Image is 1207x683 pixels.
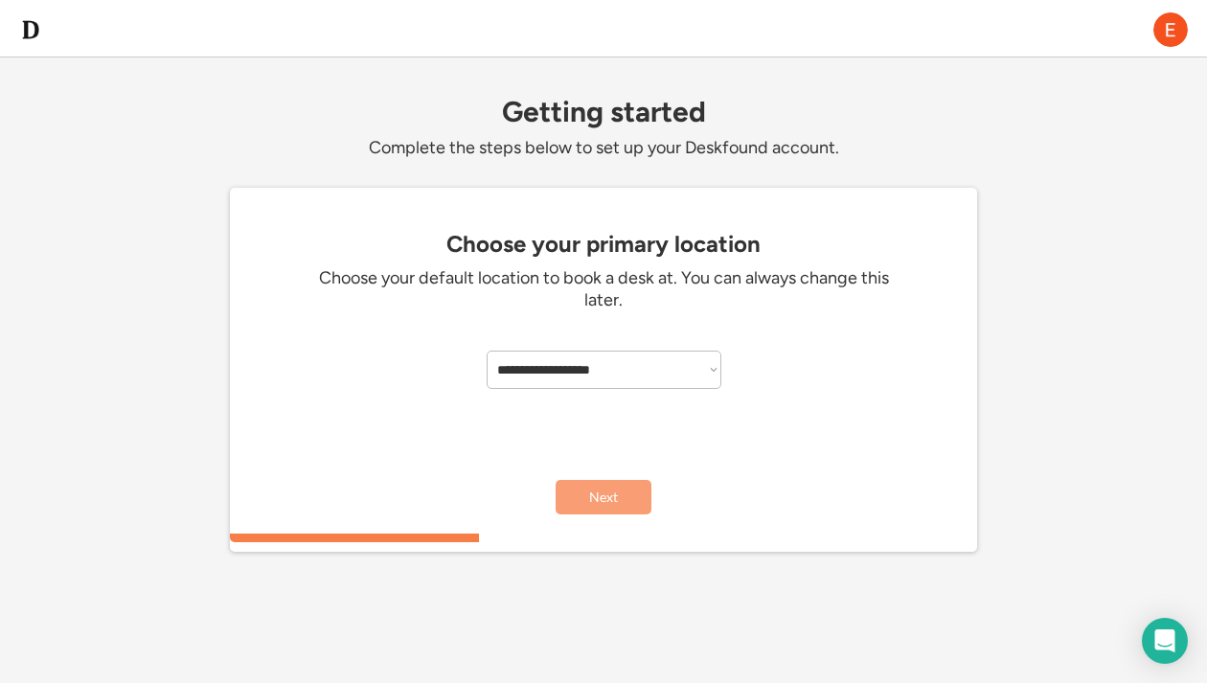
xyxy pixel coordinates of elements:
[230,96,977,127] div: Getting started
[1142,618,1188,664] div: Open Intercom Messenger
[556,480,651,514] button: Next
[230,137,977,159] div: Complete the steps below to set up your Deskfound account.
[234,534,981,542] div: 33.3333333333333%
[19,18,42,41] img: d-whitebg.png
[1153,12,1188,47] img: ACg8ocJfoEOpEX6p2J8PLeQa-xBUbt_fGNjurJYYhXBJSdIuGbwf1A=s96-c
[316,267,891,312] div: Choose your default location to book a desk at. You can always change this later.
[239,231,968,258] div: Choose your primary location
